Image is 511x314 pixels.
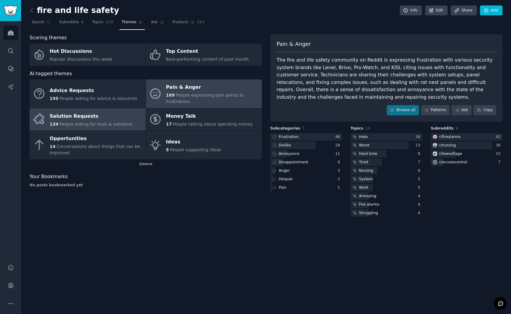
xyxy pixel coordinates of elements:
[92,20,103,25] span: Topics
[359,168,373,174] div: Nursing
[431,142,503,149] a: nursingr/nursing36
[151,20,158,25] span: Ask
[166,93,243,104] span: People expressing pain points & frustrations
[359,194,376,199] div: Annoying
[439,151,462,157] div: r/ lowvoltage
[431,159,503,166] a: accesscontrolr/accesscontrol7
[146,131,262,159] a: Ideas5People suggesting ideas
[50,144,56,149] span: 14
[425,5,448,16] a: Edit
[418,185,422,191] div: 5
[270,126,300,131] span: Subcategories
[474,105,496,115] button: Copy
[170,147,221,152] span: People suggesting ideas
[50,122,59,127] span: 134
[119,18,145,30] a: Themes
[30,79,146,108] a: Advice Requests195People asking for advice & resources
[359,202,379,207] div: Fire alarms
[90,18,115,30] a: Topics139
[418,168,422,174] div: 6
[50,96,59,101] span: 195
[59,20,79,25] span: Subreddits
[279,160,308,165] div: Disappointment
[418,177,422,182] div: 5
[30,70,72,78] span: AI-tagged themes
[30,173,68,181] span: Your Bookmarks
[338,177,342,182] div: 2
[32,20,44,25] span: Search
[197,20,205,25] span: 163
[433,152,437,156] img: lowvoltage
[431,133,503,141] a: firealarmsr/firealarms42
[270,159,342,166] a: Disappointment8
[359,185,368,191] div: Work
[146,43,262,66] a: Top ContentBest-performing content of past month
[338,160,342,165] div: 8
[351,126,363,131] span: Topics
[50,47,113,56] div: Hot Discussions
[173,122,253,127] span: People talking about spending money
[279,177,293,182] div: Despair
[351,175,422,183] a: System5
[418,160,422,165] div: 7
[30,34,67,42] span: Scoring themes
[351,184,422,191] a: Work5
[50,86,138,95] div: Advice Requests
[351,159,422,166] a: Tired7
[359,143,370,148] div: Worst
[302,126,305,130] span: 7
[387,105,419,115] a: Browse all
[57,18,86,30] a: Subreddits6
[351,201,422,208] a: Fire alarms4
[496,151,503,157] div: 15
[50,111,132,121] div: Solution Requests
[166,122,172,127] span: 17
[4,5,17,16] img: GummySearch logo
[50,57,113,62] span: Popular discussions this week
[277,56,496,101] div: The fire and life safety community on Reddit is expressing frustration with various security syst...
[359,177,373,182] div: System
[498,160,503,165] div: 7
[351,133,422,141] a: Hate16
[270,184,342,191] a: Pain1
[335,143,342,148] div: 29
[359,210,378,216] div: Struggling
[59,122,132,127] span: People asking for tools & solutions
[351,167,422,175] a: Nursing6
[30,18,53,30] a: Search
[106,20,113,25] span: 139
[277,40,311,48] span: Pain & Anger
[166,83,259,92] div: Pain & Anger
[431,150,503,158] a: lowvoltager/lowvoltage15
[400,5,422,16] a: Info
[480,5,503,16] a: Add
[338,168,342,174] div: 3
[30,131,146,159] a: Opportunities14Conversations about things that can be improved
[149,18,166,30] a: Ask
[279,151,299,157] div: Annoyance
[166,93,175,98] span: 169
[439,160,467,165] div: r/ accesscontrol
[279,134,299,140] div: Frustration
[418,210,422,216] div: 4
[366,126,370,130] span: 10
[166,111,253,121] div: Money Talk
[270,142,342,149] a: Dislike29
[421,105,449,115] a: Patterns
[30,108,146,131] a: Solution Requests134People asking for tools & solutions
[433,135,437,139] img: firealarms
[122,20,136,25] span: Themes
[415,134,422,140] div: 16
[496,143,503,148] div: 36
[452,105,471,115] a: Ask
[50,144,140,155] span: Conversations about things that can be improved
[359,134,368,140] div: Hate
[81,20,84,25] span: 6
[173,20,189,25] span: Products
[30,183,262,188] div: No posts bookmarked yet
[418,151,422,157] div: 8
[30,159,262,169] div: 2 more
[351,150,422,158] a: Hard time8
[351,192,422,200] a: Annoying4
[166,147,169,152] span: 5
